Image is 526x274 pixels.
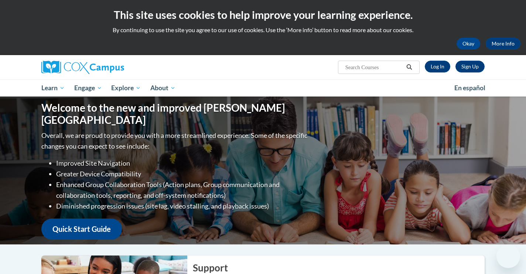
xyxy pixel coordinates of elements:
[56,158,309,169] li: Improved Site Navigation
[146,80,180,97] a: About
[41,102,309,126] h1: Welcome to the new and improved [PERSON_NAME][GEOGRAPHIC_DATA]
[41,84,65,92] span: Learn
[6,26,520,34] p: By continuing to use the site you agree to our use of cookies. Use the ‘More info’ button to read...
[457,38,480,50] button: Okay
[69,80,107,97] a: Engage
[6,7,520,22] h2: This site uses cookies to help improve your learning experience.
[450,80,490,96] a: En español
[486,38,520,50] a: More Info
[56,179,309,201] li: Enhanced Group Collaboration Tools (Action plans, Group communication and collaboration tools, re...
[111,84,141,92] span: Explore
[454,84,485,92] span: En español
[106,80,146,97] a: Explore
[41,219,122,240] a: Quick Start Guide
[150,84,175,92] span: About
[404,63,415,72] button: Search
[41,130,309,152] p: Overall, we are proud to provide you with a more streamlined experience. Some of the specific cha...
[455,61,485,72] a: Register
[41,61,124,74] img: Cox Campus
[37,80,69,97] a: Learn
[56,169,309,179] li: Greater Device Compatibility
[496,244,520,268] iframe: Button to launch messaging window
[345,63,404,72] input: Search Courses
[74,84,102,92] span: Engage
[56,201,309,212] li: Diminished progression issues (site lag, video stalling, and playback issues)
[425,61,450,72] a: Log In
[30,80,496,97] div: Main menu
[41,61,182,74] a: Cox Campus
